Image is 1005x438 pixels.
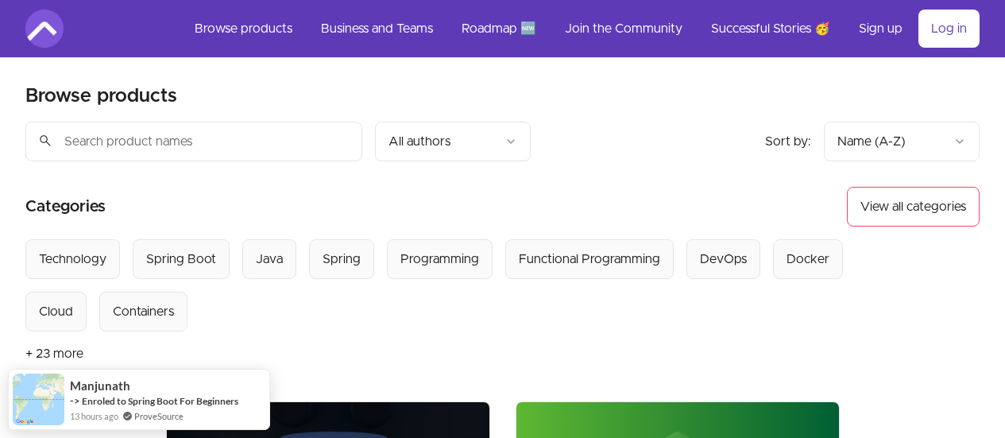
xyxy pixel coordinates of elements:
a: Enroled to Spring Boot For Beginners [82,395,238,407]
span: -> [70,394,80,407]
a: ProveSource [134,409,184,423]
div: Functional Programming [519,250,660,269]
input: Search product names [25,122,362,161]
nav: Main [182,10,980,48]
div: DevOps [700,250,747,269]
span: Manjunath [70,379,130,393]
span: search [38,130,52,152]
button: View all categories [847,187,980,227]
div: Java [256,250,283,269]
div: Spring Boot [146,250,216,269]
div: Containers [113,302,174,321]
div: Technology [39,250,106,269]
span: Sort by: [765,135,811,148]
button: Product sort options [824,122,980,161]
span: 13 hours ago [70,409,118,423]
div: Spring [323,250,361,269]
a: Roadmap 🆕 [449,10,549,48]
h2: Browse products [25,83,177,109]
a: Successful Stories 🥳 [698,10,843,48]
div: Cloud [39,302,73,321]
img: Amigoscode logo [25,10,64,48]
a: Browse products [182,10,305,48]
img: provesource social proof notification image [13,374,64,425]
h2: Categories [25,187,106,227]
a: Join the Community [552,10,695,48]
button: Filter by author [375,122,531,161]
div: Docker [787,250,829,269]
a: Log in [918,10,980,48]
a: Business and Teams [308,10,446,48]
div: Programming [400,250,479,269]
a: Sign up [846,10,915,48]
button: + 23 more [25,331,83,376]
